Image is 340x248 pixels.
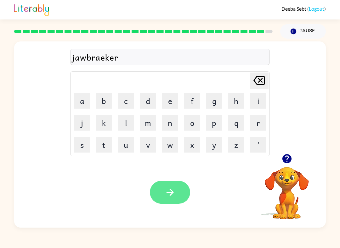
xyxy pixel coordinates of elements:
img: Literably [14,3,49,16]
button: k [96,115,112,131]
button: u [118,137,134,153]
button: q [228,115,244,131]
span: Deeba Sebt [281,6,307,12]
button: m [140,115,156,131]
button: g [206,93,222,109]
a: Logout [309,6,324,12]
button: y [206,137,222,153]
button: a [74,93,90,109]
button: z [228,137,244,153]
button: c [118,93,134,109]
button: s [74,137,90,153]
button: x [184,137,200,153]
div: ( ) [281,6,326,12]
div: jawbraeker [72,51,268,64]
button: j [74,115,90,131]
button: w [162,137,178,153]
video: Your browser must support playing .mp4 files to use Literably. Please try using another browser. [255,157,318,220]
button: e [162,93,178,109]
button: r [250,115,266,131]
button: b [96,93,112,109]
button: t [96,137,112,153]
button: f [184,93,200,109]
button: p [206,115,222,131]
button: n [162,115,178,131]
button: v [140,137,156,153]
button: o [184,115,200,131]
button: d [140,93,156,109]
button: i [250,93,266,109]
button: ' [250,137,266,153]
button: l [118,115,134,131]
button: h [228,93,244,109]
button: Pause [280,24,326,39]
